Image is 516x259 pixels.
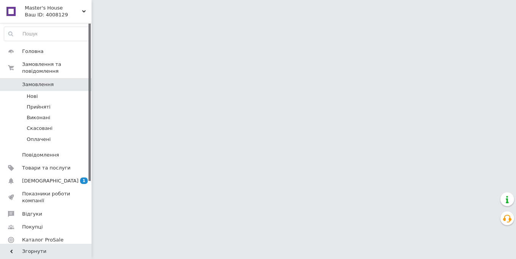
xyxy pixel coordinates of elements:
[22,190,71,204] span: Показники роботи компанії
[22,165,71,171] span: Товари та послуги
[80,177,88,184] span: 1
[22,152,59,158] span: Повідомлення
[27,125,53,132] span: Скасовані
[22,224,43,230] span: Покупці
[22,237,63,243] span: Каталог ProSale
[22,81,54,88] span: Замовлення
[27,136,51,143] span: Оплачені
[4,27,90,41] input: Пошук
[27,93,38,100] span: Нові
[22,211,42,217] span: Відгуки
[25,5,82,11] span: Master's House
[27,104,50,110] span: Прийняті
[22,177,79,184] span: [DEMOGRAPHIC_DATA]
[25,11,92,18] div: Ваш ID: 4008129
[22,48,43,55] span: Головна
[22,61,92,75] span: Замовлення та повідомлення
[27,114,50,121] span: Виконані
